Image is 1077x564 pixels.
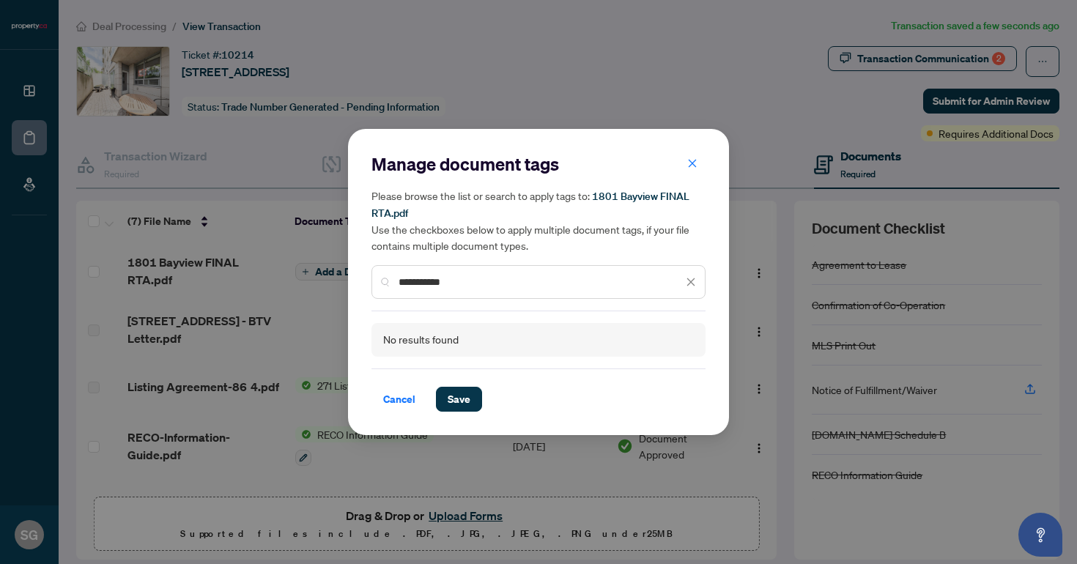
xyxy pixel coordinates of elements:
[371,152,706,176] h2: Manage document tags
[687,158,697,168] span: close
[686,277,696,287] span: close
[371,188,706,253] h5: Please browse the list or search to apply tags to: Use the checkboxes below to apply multiple doc...
[383,332,459,348] div: No results found
[383,387,415,411] span: Cancel
[448,387,470,411] span: Save
[436,387,482,412] button: Save
[1018,513,1062,557] button: Open asap
[371,387,427,412] button: Cancel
